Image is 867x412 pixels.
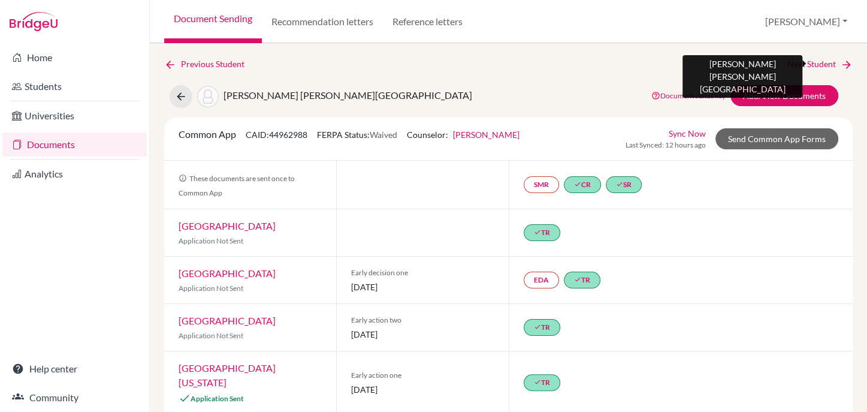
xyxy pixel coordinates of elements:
[616,181,623,188] i: done
[564,272,600,288] a: doneTR
[191,394,244,403] span: Application Sent
[524,224,560,241] a: doneTR
[179,236,243,245] span: Application Not Sent
[669,127,706,140] a: Sync Now
[524,319,560,336] a: doneTR
[407,130,519,140] span: Counselor:
[2,162,147,186] a: Analytics
[453,130,519,140] a: [PERSON_NAME]
[179,362,276,388] a: [GEOGRAPHIC_DATA][US_STATE]
[179,284,243,293] span: Application Not Sent
[715,128,838,149] a: Send Common App Forms
[179,331,243,340] span: Application Not Sent
[164,58,254,71] a: Previous Student
[2,133,147,157] a: Documents
[179,315,276,326] a: [GEOGRAPHIC_DATA]
[317,130,397,140] span: FERPA Status:
[351,315,494,326] span: Early action two
[651,91,726,100] a: Document status key
[534,378,541,386] i: done
[2,357,147,381] a: Help center
[574,276,581,283] i: done
[179,220,276,231] a: [GEOGRAPHIC_DATA]
[760,10,853,33] button: [PERSON_NAME]
[351,328,494,341] span: [DATE]
[2,74,147,98] a: Students
[2,104,147,128] a: Universities
[534,323,541,330] i: done
[564,176,601,193] a: doneCR
[179,128,236,140] span: Common App
[2,46,147,70] a: Home
[351,383,494,396] span: [DATE]
[574,181,581,188] i: done
[524,176,559,193] a: SMR
[606,176,642,193] a: doneSR
[370,130,397,140] span: Waived
[534,228,541,236] i: done
[223,89,472,101] span: [PERSON_NAME] [PERSON_NAME][GEOGRAPHIC_DATA]
[626,140,706,151] span: Last Synced: 12 hours ago
[787,58,853,71] a: Next Student
[682,55,802,98] div: [PERSON_NAME] [PERSON_NAME][GEOGRAPHIC_DATA]
[351,267,494,278] span: Early decision one
[524,272,559,288] a: EDA
[351,370,494,381] span: Early action one
[351,281,494,293] span: [DATE]
[2,386,147,410] a: Community
[524,374,560,391] a: doneTR
[179,267,276,279] a: [GEOGRAPHIC_DATA]
[179,174,295,197] span: These documents are sent once to Common App
[10,12,58,31] img: Bridge-U
[246,130,307,140] span: CAID: 44962988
